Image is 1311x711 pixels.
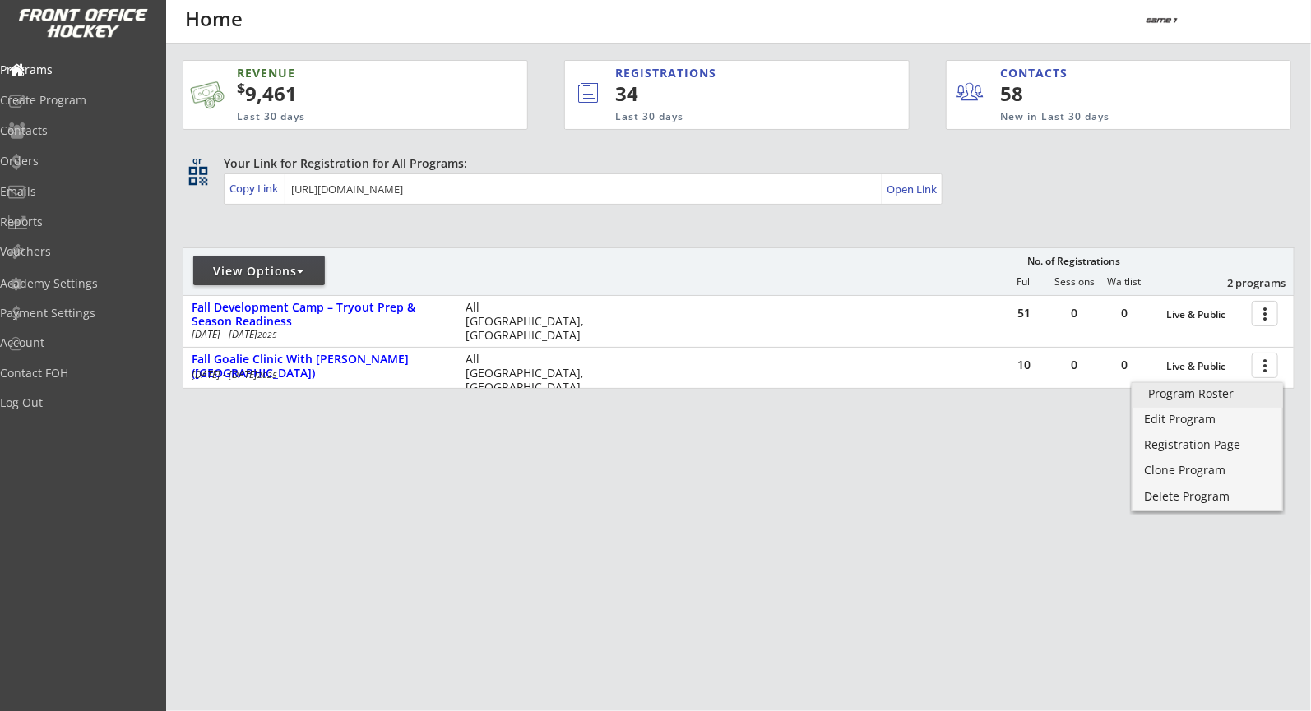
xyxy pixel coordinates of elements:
em: 2025 [257,369,277,381]
em: 2025 [257,329,277,340]
div: 9,461 [237,80,476,108]
a: Edit Program [1133,409,1284,433]
div: Sessions [1050,276,1100,288]
div: [DATE] - [DATE] [192,370,443,380]
div: New in Last 30 days [1000,110,1215,124]
div: Last 30 days [237,110,448,124]
div: Program Roster [1149,388,1267,399]
div: 2 programs [1201,275,1286,290]
div: Copy Link [229,181,281,196]
div: No. of Registrations [1023,256,1125,267]
div: Full [1000,276,1049,288]
button: more_vert [1252,301,1278,326]
div: All [GEOGRAPHIC_DATA], [GEOGRAPHIC_DATA] [466,353,595,394]
div: 0 [1049,359,1099,371]
div: All [GEOGRAPHIC_DATA], [GEOGRAPHIC_DATA] [466,301,595,342]
div: 34 [615,80,855,108]
div: 0 [1049,307,1099,319]
div: [DATE] - [DATE] [192,330,443,339]
div: Waitlist [1100,276,1149,288]
a: Open Link [887,178,938,201]
button: more_vert [1252,353,1278,378]
div: Registration Page [1145,439,1272,450]
div: 0 [1100,307,1149,319]
div: Delete Program [1145,491,1272,502]
div: 58 [1000,80,1101,108]
div: Last 30 days [615,110,842,124]
div: Your Link for Registration for All Programs: [224,155,1244,172]
div: 10 [999,359,1049,371]
sup: $ [237,78,245,98]
div: REGISTRATIONS [615,65,833,81]
div: Clone Program [1145,464,1272,476]
div: 51 [999,307,1049,319]
div: qr [188,155,207,166]
button: qr_code [186,164,211,188]
div: Fall Goalie Clinic With [PERSON_NAME] ([GEOGRAPHIC_DATA]) [192,353,448,381]
a: Registration Page [1133,434,1284,459]
div: REVENUE [237,65,448,81]
a: Program Roster [1133,383,1284,408]
div: View Options [193,263,325,279]
div: Live & Public [1166,309,1244,321]
div: Live & Public [1166,361,1244,372]
div: Fall Development Camp – Tryout Prep & Season Readiness [192,301,448,329]
div: Edit Program [1145,413,1272,425]
div: 0 [1100,359,1149,371]
div: Open Link [887,182,938,196]
div: CONTACTS [1000,65,1075,81]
